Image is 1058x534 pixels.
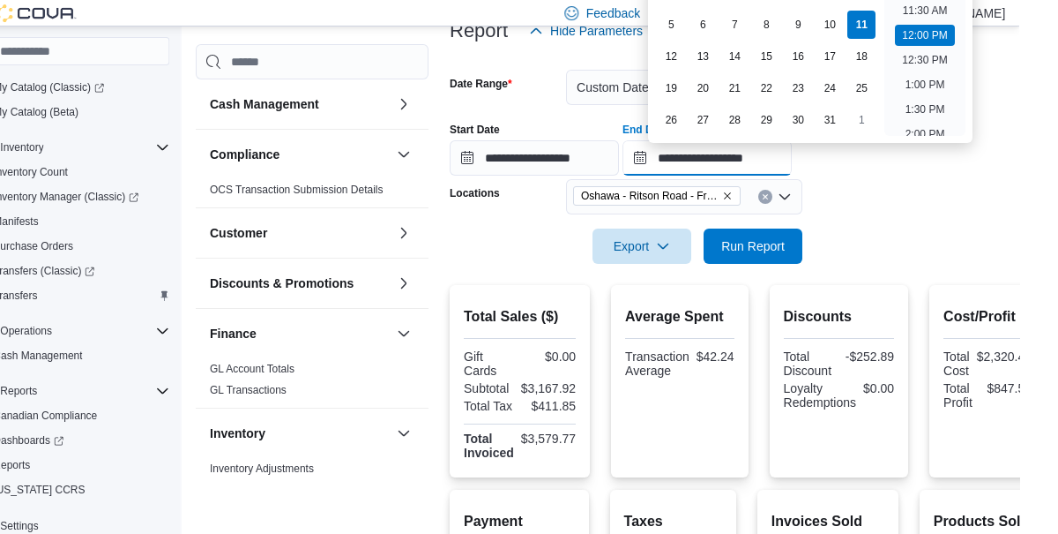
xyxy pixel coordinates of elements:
a: GL Account Totals [249,363,333,375]
div: Total Discount [823,350,875,378]
button: Cash Management [432,94,453,115]
button: Reports [32,380,83,402]
div: day-18 [886,42,914,71]
h2: Average Spent [664,306,772,327]
div: day-24 [854,74,883,102]
span: Inventory Count [25,162,208,183]
img: Cova [35,4,115,22]
button: Cash Management [18,343,215,368]
a: OCS Transaction Submission Details [249,184,422,196]
div: day-5 [696,11,724,39]
div: day-30 [823,106,851,134]
div: $411.85 [563,399,615,413]
div: day-20 [727,74,756,102]
span: Transfers (Classic) [32,264,133,278]
li: 12:00 PM [934,25,993,46]
label: Locations [488,186,539,200]
span: Inventory [32,137,208,158]
div: day-16 [823,42,851,71]
div: $3,167.92 [560,381,615,395]
div: day-10 [854,11,883,39]
span: Export [642,229,719,264]
span: Run Report [760,237,823,255]
div: day-7 [759,11,787,39]
span: Inventory Manager (Classic) [25,186,208,207]
div: day-23 [823,74,851,102]
div: $42.24 [735,350,773,364]
span: GL Transactions [249,383,325,397]
a: Reports [25,455,76,476]
button: Inventory [4,135,215,160]
div: Total Cost [982,350,1009,378]
button: My Catalog (Beta) [18,100,215,124]
div: day-26 [696,106,724,134]
div: day-17 [854,42,883,71]
a: Dashboards [18,428,215,453]
button: Transfers [18,283,215,308]
div: day-25 [886,74,914,102]
button: Customer [249,224,428,242]
button: Custom Date [605,70,841,105]
button: Hide Parameters [561,13,689,49]
div: day-15 [791,42,819,71]
div: $0.00 [902,381,933,395]
span: Dashboards [25,430,208,451]
button: Canadian Compliance [18,403,215,428]
a: Transfers (Classic) [25,260,140,282]
span: My Catalog (Classic) [32,80,143,94]
a: Dashboards [25,430,109,451]
button: Remove Oshawa - Ritson Road - Friendly Stranger from selection in this group [761,191,771,201]
span: Reports [25,455,208,476]
div: Total Profit [982,381,1018,410]
span: My Catalog (Beta) [25,102,208,123]
span: Canadian Compliance [32,409,136,423]
div: day-31 [854,106,883,134]
a: My Catalog (Classic) [18,75,215,100]
a: [US_STATE] CCRS [25,479,130,500]
span: Hide Parameters [589,22,682,40]
a: Purchase Orders [25,236,119,257]
li: 1:00 PM [937,74,991,95]
a: My Catalog (Classic) [25,77,150,98]
span: Inventory Adjustments [249,462,353,476]
strong: Total Invoiced [503,432,553,460]
h3: Finance [249,325,295,342]
span: Operations [39,324,91,338]
div: day-22 [791,74,819,102]
h3: Compliance [249,146,318,163]
button: Compliance [249,146,428,163]
button: Reports [4,379,215,403]
button: Finance [432,323,453,344]
button: Inventory [432,423,453,444]
span: Feedback [624,4,678,22]
button: Compliance [432,144,453,165]
span: Dashboards [32,433,102,448]
button: Customer [432,222,453,244]
h2: Total Sales ($) [503,306,615,327]
label: End Date [661,123,707,137]
span: My Catalog (Classic) [25,77,208,98]
button: Export [631,229,730,264]
li: 1:30 PM [937,99,991,120]
button: Manifests [18,209,215,234]
a: Inventory Count [25,162,114,183]
span: Transfers (Classic) [25,260,208,282]
span: Purchase Orders [25,236,208,257]
span: Manifests [32,214,77,229]
div: day-19 [696,74,724,102]
div: day-14 [759,42,787,71]
span: Purchase Orders [32,239,112,253]
div: -$252.89 [881,350,933,364]
a: Manifests [25,211,84,232]
span: Reports [32,458,69,472]
span: OCS Transaction Submission Details [249,183,422,197]
div: Total Tax [503,399,555,413]
span: My Catalog (Beta) [32,105,117,119]
div: Finance [235,358,467,408]
button: Cash Management [249,95,428,113]
div: Gift Cards [503,350,555,378]
div: day-13 [727,42,756,71]
a: Inventory Adjustments [249,463,353,475]
span: Reports [32,380,208,402]
span: Reports [39,384,76,398]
